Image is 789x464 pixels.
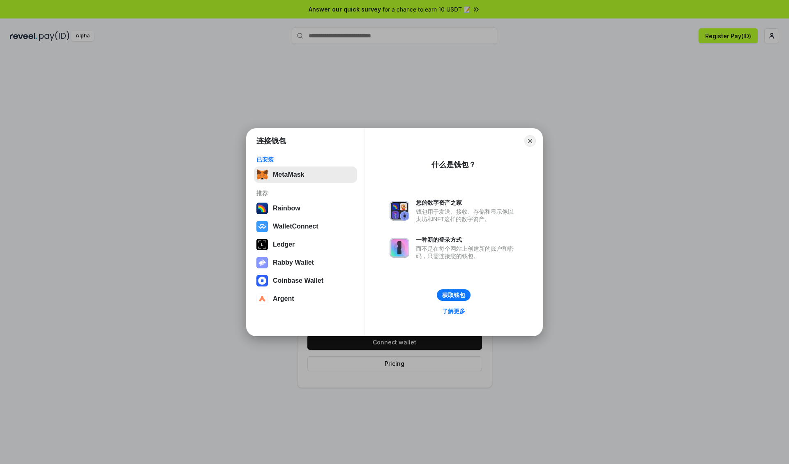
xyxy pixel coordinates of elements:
[254,236,357,253] button: Ledger
[273,223,318,230] div: WalletConnect
[273,241,295,248] div: Ledger
[273,259,314,266] div: Rabby Wallet
[256,203,268,214] img: svg+xml,%3Csvg%20width%3D%22120%22%20height%3D%22120%22%20viewBox%3D%220%200%20120%20120%22%20fil...
[416,199,518,206] div: 您的数字资产之家
[256,239,268,250] img: svg+xml,%3Csvg%20xmlns%3D%22http%3A%2F%2Fwww.w3.org%2F2000%2Fsvg%22%20width%3D%2228%22%20height%3...
[254,166,357,183] button: MetaMask
[256,156,355,163] div: 已安装
[390,201,409,221] img: svg+xml,%3Csvg%20xmlns%3D%22http%3A%2F%2Fwww.w3.org%2F2000%2Fsvg%22%20fill%3D%22none%22%20viewBox...
[256,221,268,232] img: svg+xml,%3Csvg%20width%3D%2228%22%20height%3D%2228%22%20viewBox%3D%220%200%2028%2028%22%20fill%3D...
[256,275,268,286] img: svg+xml,%3Csvg%20width%3D%2228%22%20height%3D%2228%22%20viewBox%3D%220%200%2028%2028%22%20fill%3D...
[256,169,268,180] img: svg+xml,%3Csvg%20fill%3D%22none%22%20height%3D%2233%22%20viewBox%3D%220%200%2035%2033%22%20width%...
[442,307,465,315] div: 了解更多
[254,218,357,235] button: WalletConnect
[256,136,286,146] h1: 连接钱包
[524,135,536,147] button: Close
[431,160,476,170] div: 什么是钱包？
[254,272,357,289] button: Coinbase Wallet
[273,171,304,178] div: MetaMask
[254,200,357,217] button: Rainbow
[273,205,300,212] div: Rainbow
[254,254,357,271] button: Rabby Wallet
[256,293,268,305] img: svg+xml,%3Csvg%20width%3D%2228%22%20height%3D%2228%22%20viewBox%3D%220%200%2028%2028%22%20fill%3D...
[437,306,470,316] a: 了解更多
[437,289,471,301] button: 获取钱包
[256,189,355,197] div: 推荐
[256,257,268,268] img: svg+xml,%3Csvg%20xmlns%3D%22http%3A%2F%2Fwww.w3.org%2F2000%2Fsvg%22%20fill%3D%22none%22%20viewBox...
[273,295,294,302] div: Argent
[416,208,518,223] div: 钱包用于发送、接收、存储和显示像以太坊和NFT这样的数字资产。
[390,238,409,258] img: svg+xml,%3Csvg%20xmlns%3D%22http%3A%2F%2Fwww.w3.org%2F2000%2Fsvg%22%20fill%3D%22none%22%20viewBox...
[416,245,518,260] div: 而不是在每个网站上创建新的账户和密码，只需连接您的钱包。
[416,236,518,243] div: 一种新的登录方式
[273,277,323,284] div: Coinbase Wallet
[254,291,357,307] button: Argent
[442,291,465,299] div: 获取钱包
